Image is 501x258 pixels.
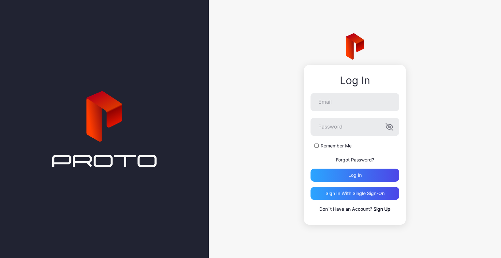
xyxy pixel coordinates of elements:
[321,143,352,149] label: Remember Me
[373,206,390,212] a: Sign Up
[336,157,374,162] a: Forgot Password?
[386,123,393,131] button: Password
[348,173,362,178] div: Log in
[326,191,385,196] div: Sign in With Single Sign-On
[311,187,399,200] button: Sign in With Single Sign-On
[311,75,399,86] div: Log In
[311,118,399,136] input: Password
[311,93,399,111] input: Email
[311,205,399,213] p: Don`t Have an Account?
[311,169,399,182] button: Log in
